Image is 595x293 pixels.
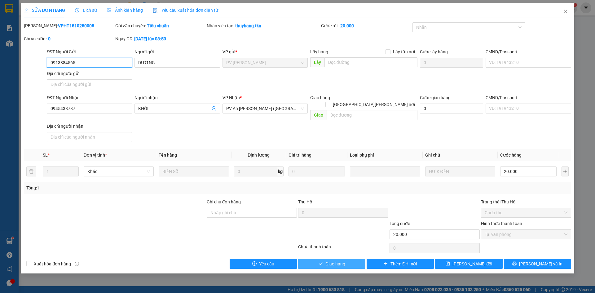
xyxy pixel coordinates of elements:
[47,48,132,55] div: SĐT Người Gửi
[207,22,320,29] div: Nhân viên tạo:
[226,58,304,67] span: PV Hòa Thành
[324,57,417,67] input: Dọc đường
[390,48,417,55] span: Lấy tận nơi
[207,208,297,218] input: Ghi chú đơn hàng
[134,94,220,101] div: Người nhận
[504,259,571,269] button: printer[PERSON_NAME] và In
[557,3,574,20] button: Close
[321,22,411,29] div: Cước rồi :
[384,261,388,266] span: plus
[390,221,410,226] span: Tổng cước
[223,48,308,55] div: VP gửi
[330,101,417,108] span: [GEOGRAPHIC_DATA][PERSON_NAME] nơi
[107,8,143,13] span: Ảnh kiện hàng
[310,110,327,120] span: Giao
[248,153,270,158] span: Định lượng
[75,262,79,266] span: info-circle
[423,149,498,161] th: Ghi chú
[48,36,51,41] b: 0
[340,23,354,28] b: 20.000
[486,94,571,101] div: CMND/Passport
[24,8,65,13] span: SỬA ĐƠN HÀNG
[107,8,111,12] span: picture
[75,8,79,12] span: clock-circle
[347,149,422,161] th: Loại phụ phí
[310,49,328,54] span: Lấy hàng
[367,259,434,269] button: plusThêm ĐH mới
[207,199,241,204] label: Ghi chú đơn hàng
[500,153,522,158] span: Cước hàng
[452,260,492,267] span: [PERSON_NAME] đổi
[24,35,114,42] div: Chưa cước :
[75,8,97,13] span: Lịch sử
[420,95,451,100] label: Cước giao hàng
[211,106,216,111] span: user-add
[485,230,567,239] span: Tại văn phòng
[310,57,324,67] span: Lấy
[223,95,240,100] span: VP Nhận
[298,199,312,204] span: Thu Hộ
[562,166,568,176] button: plus
[420,49,448,54] label: Cước lấy hàng
[134,36,166,41] b: [DATE] lúc 08:53
[289,166,345,176] input: 0
[230,259,297,269] button: exclamation-circleYêu cầu
[486,48,571,55] div: CMND/Passport
[147,23,169,28] b: Tiêu chuẩn
[47,70,132,77] div: Địa chỉ người gửi
[26,184,230,191] div: Tổng: 1
[47,123,132,130] div: Địa chỉ người nhận
[519,260,562,267] span: [PERSON_NAME] và In
[153,8,218,13] span: Yêu cầu xuất hóa đơn điện tử
[289,153,311,158] span: Giá trị hàng
[84,153,107,158] span: Đơn vị tính
[390,260,417,267] span: Thêm ĐH mới
[235,23,261,28] b: thuyhang.tkn
[43,153,48,158] span: SL
[425,166,495,176] input: Ghi Chú
[446,261,450,266] span: save
[47,132,132,142] input: Địa chỉ của người nhận
[485,208,567,217] span: Chưa thu
[47,79,132,89] input: Địa chỉ của người gửi
[325,260,345,267] span: Giao hàng
[24,22,114,29] div: [PERSON_NAME]:
[24,8,28,12] span: edit
[297,243,389,254] div: Chưa thanh toán
[481,221,522,226] label: Hình thức thanh toán
[47,94,132,101] div: SĐT Người Nhận
[327,110,417,120] input: Dọc đường
[420,104,483,113] input: Cước giao hàng
[115,22,205,29] div: Gói vận chuyển:
[277,166,284,176] span: kg
[26,166,36,176] button: delete
[226,104,304,113] span: PV An Sương (Hàng Hóa)
[31,260,73,267] span: Xuất hóa đơn hàng
[159,166,229,176] input: VD: Bàn, Ghế
[563,9,568,14] span: close
[512,261,517,266] span: printer
[481,198,571,205] div: Trạng thái Thu Hộ
[115,35,205,42] div: Ngày GD:
[159,153,177,158] span: Tên hàng
[252,261,257,266] span: exclamation-circle
[259,260,274,267] span: Yêu cầu
[153,8,158,13] img: icon
[87,167,150,176] span: Khác
[298,259,365,269] button: checkGiao hàng
[134,48,220,55] div: Người gửi
[420,58,483,68] input: Cước lấy hàng
[435,259,502,269] button: save[PERSON_NAME] đổi
[58,23,94,28] b: VPHT1510250005
[319,261,323,266] span: check
[310,95,330,100] span: Giao hàng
